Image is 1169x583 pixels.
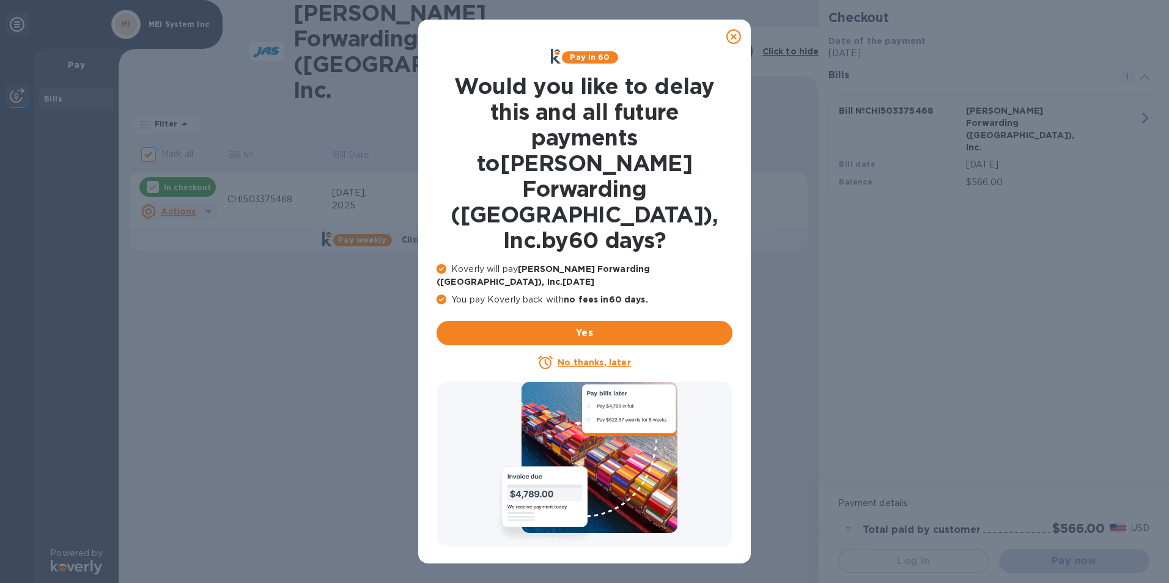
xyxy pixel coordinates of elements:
[437,263,732,288] p: Koverly will pay
[564,295,647,304] b: no fees in 60 days .
[437,293,732,306] p: You pay Koverly back with
[437,264,650,287] b: [PERSON_NAME] Forwarding ([GEOGRAPHIC_DATA]), Inc. [DATE]
[558,358,630,367] u: No thanks, later
[437,73,732,253] h1: Would you like to delay this and all future payments to [PERSON_NAME] Forwarding ([GEOGRAPHIC_DAT...
[437,321,732,345] button: Yes
[446,326,723,340] span: Yes
[570,53,610,62] b: Pay in 60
